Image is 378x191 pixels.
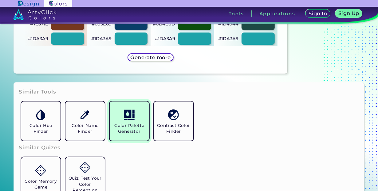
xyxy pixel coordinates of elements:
h5: Generate more [132,55,169,60]
img: logo_artyclick_colors_white.svg [13,9,57,20]
img: icon_game.svg [35,165,46,176]
img: ArtyClick Design logo [18,1,39,6]
a: Color Name Finder [63,99,107,143]
h3: Tools [229,11,244,16]
p: #1DA3A9 [91,35,112,42]
a: Sign Up [337,10,361,17]
img: icon_color_contrast.svg [168,109,179,120]
h5: Color Hue Finder [24,123,58,134]
h3: Similar Quizes [19,144,61,151]
a: Color Hue Finder [19,99,63,143]
h5: Color Memory Game [24,178,58,190]
h3: Applications [259,11,295,16]
p: #75371E [30,20,48,28]
h3: Similar Tools [19,88,56,96]
p: #1DA3A9 [155,35,175,42]
p: #093E69 [92,20,112,28]
a: Sign In [307,10,329,17]
img: icon_col_pal_col.svg [124,109,135,120]
h5: Sign Up [339,11,358,16]
h5: Color Name Finder [68,123,102,134]
p: #1DA3A9 [28,35,48,42]
h5: Contrast Color Finder [156,123,191,134]
img: icon_color_name_finder.svg [80,109,90,120]
a: Contrast Color Finder [152,99,196,143]
a: Color Palette Generator [107,99,152,143]
h5: Color Palette Generator [112,123,147,134]
h5: Sign In [309,11,326,16]
img: icon_color_hue.svg [35,109,46,120]
p: #1DA3A9 [219,35,239,42]
img: icon_game.svg [80,162,90,173]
